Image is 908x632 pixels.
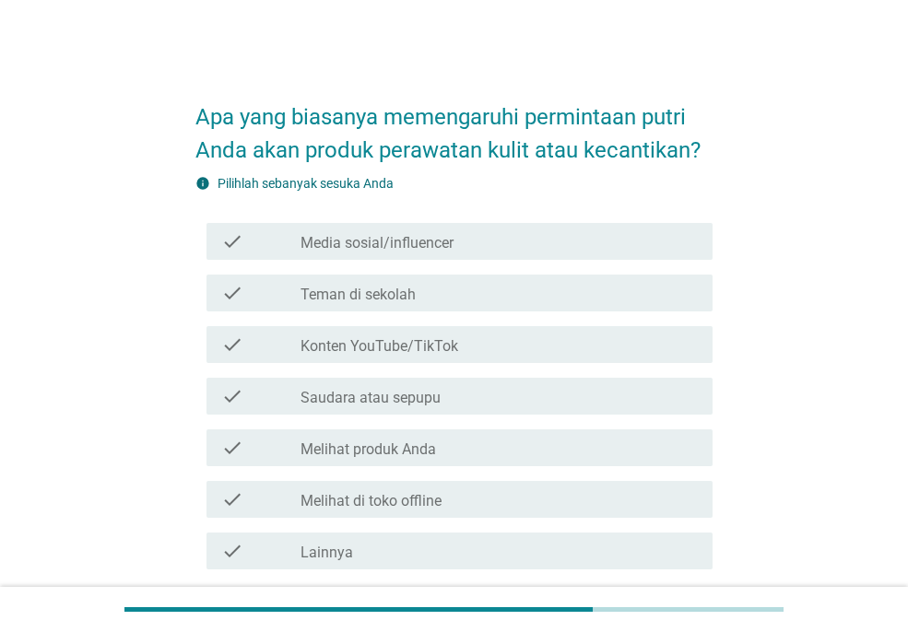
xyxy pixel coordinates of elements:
i: check [221,437,243,459]
label: Melihat produk Anda [301,440,436,459]
i: check [221,540,243,562]
label: Konten YouTube/TikTok [301,337,458,356]
i: check [221,282,243,304]
i: check [221,488,243,510]
i: check [221,385,243,407]
h2: Apa yang biasanya memengaruhi permintaan putri Anda akan produk perawatan kulit atau kecantikan? [195,82,713,167]
label: Teman di sekolah [301,286,416,304]
label: Media sosial/influencer [301,234,454,252]
i: info [195,176,210,191]
i: check [221,334,243,356]
i: check [221,230,243,252]
label: Saudara atau sepupu [301,389,441,407]
label: Pilihlah sebanyak sesuka Anda [218,176,394,191]
label: Lainnya [301,544,353,562]
label: Melihat di toko offline [301,492,442,510]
